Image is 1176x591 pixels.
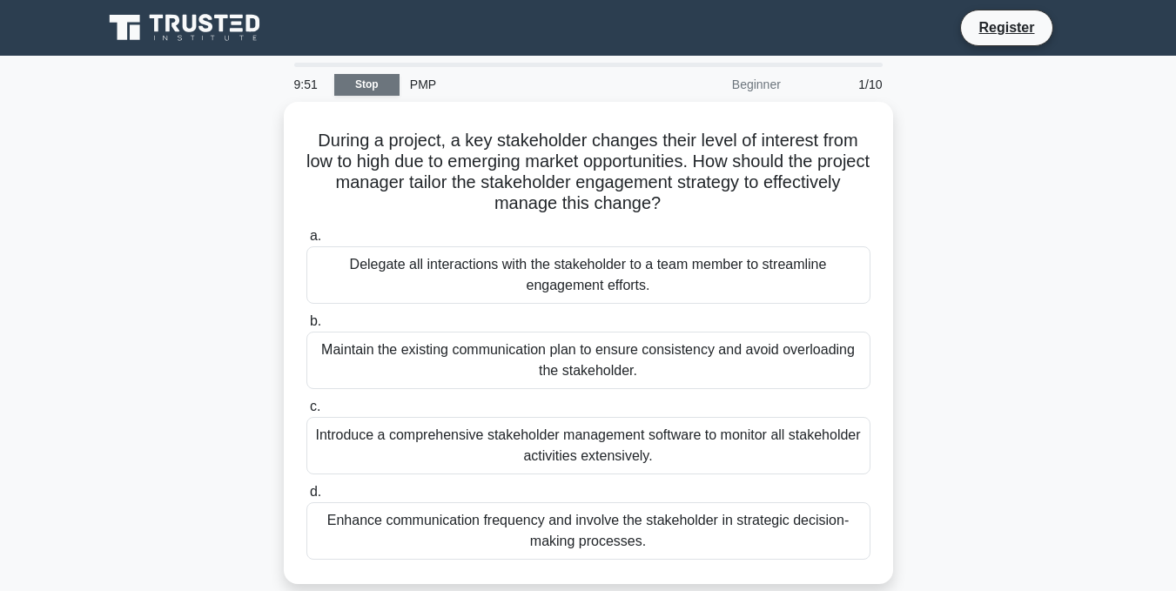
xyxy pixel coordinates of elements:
[306,246,870,304] div: Delegate all interactions with the stakeholder to a team member to streamline engagement efforts.
[306,332,870,389] div: Maintain the existing communication plan to ensure consistency and avoid overloading the stakehol...
[306,502,870,560] div: Enhance communication frequency and involve the stakeholder in strategic decision-making processes.
[400,67,639,102] div: PMP
[306,417,870,474] div: Introduce a comprehensive stakeholder management software to monitor all stakeholder activities e...
[310,228,321,243] span: a.
[305,130,872,215] h5: During a project, a key stakeholder changes their level of interest from low to high due to emerg...
[310,484,321,499] span: d.
[791,67,893,102] div: 1/10
[284,67,334,102] div: 9:51
[310,313,321,328] span: b.
[310,399,320,413] span: c.
[639,67,791,102] div: Beginner
[334,74,400,96] a: Stop
[968,17,1045,38] a: Register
